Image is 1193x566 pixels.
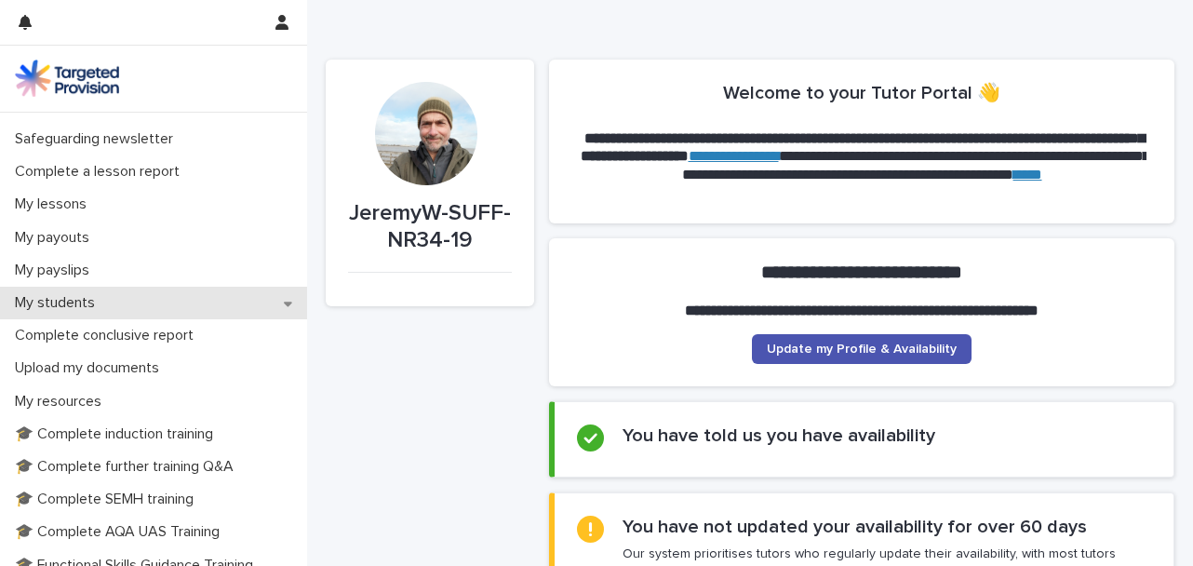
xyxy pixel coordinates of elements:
p: Upload my documents [7,359,174,377]
p: My students [7,294,110,312]
p: My resources [7,393,116,411]
h2: Welcome to your Tutor Portal 👋 [723,82,1000,104]
span: Update my Profile & Availability [767,343,957,356]
a: Update my Profile & Availability [752,334,972,364]
p: 🎓 Complete further training Q&A [7,458,248,476]
p: Safeguarding newsletter [7,130,188,148]
h2: You have not updated your availability for over 60 days [623,516,1087,538]
p: 🎓 Complete induction training [7,425,228,443]
p: JeremyW-SUFF-NR34-19 [348,200,512,254]
p: 🎓 Complete AQA UAS Training [7,523,235,541]
img: M5nRWzHhSzIhMunXDL62 [15,60,119,97]
p: 🎓 Complete SEMH training [7,491,208,508]
p: My lessons [7,195,101,213]
p: My payouts [7,229,104,247]
p: My payslips [7,262,104,279]
p: Complete a lesson report [7,163,194,181]
h2: You have told us you have availability [623,424,935,447]
p: Complete conclusive report [7,327,208,344]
